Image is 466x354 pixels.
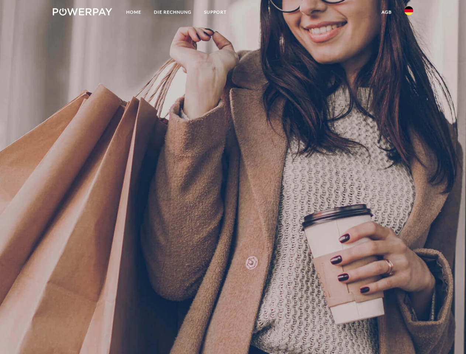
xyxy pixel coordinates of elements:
[120,6,148,19] a: Home
[404,6,413,15] img: de
[53,8,112,15] img: logo-powerpay-white.svg
[148,6,198,19] a: DIE RECHNUNG
[198,6,233,19] a: SUPPORT
[375,6,398,19] a: agb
